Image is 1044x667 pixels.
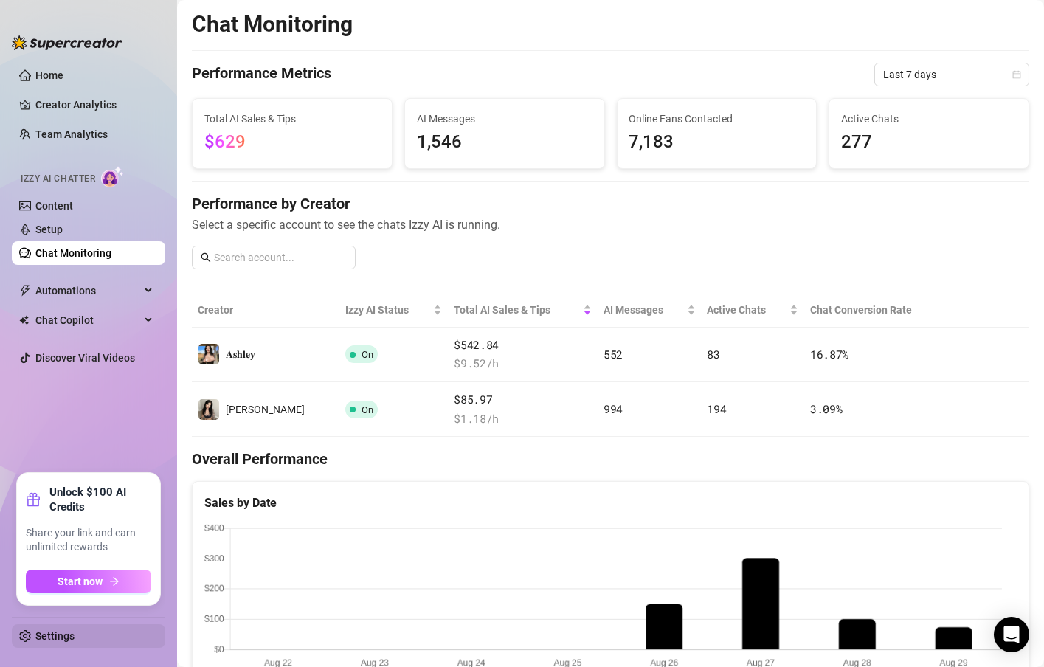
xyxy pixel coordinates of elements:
a: Discover Viral Videos [35,352,135,364]
span: 552 [604,347,623,362]
span: Total AI Sales & Tips [454,302,580,318]
span: Share your link and earn unlimited rewards [26,526,151,555]
span: Active Chats [708,302,787,318]
div: Sales by Date [204,494,1017,512]
a: Team Analytics [35,128,108,140]
span: 7,183 [629,128,805,156]
span: On [362,404,373,415]
span: $629 [204,131,246,152]
span: thunderbolt [19,285,31,297]
h4: Performance Metrics [192,63,331,86]
a: Content [35,200,73,212]
span: AI Messages [604,302,684,318]
span: 83 [708,347,720,362]
span: Start now [58,576,103,587]
th: Total AI Sales & Tips [448,293,598,328]
h4: Overall Performance [192,449,1029,469]
a: Home [35,69,63,81]
span: Automations [35,279,140,303]
span: calendar [1012,70,1021,79]
a: Setup [35,224,63,235]
th: Chat Conversion Rate [804,293,946,328]
th: Active Chats [702,293,804,328]
span: Total AI Sales & Tips [204,111,380,127]
span: 194 [708,401,727,416]
button: Start nowarrow-right [26,570,151,593]
span: AI Messages [417,111,592,127]
th: Creator [192,293,339,328]
a: Chat Monitoring [35,247,111,259]
span: Last 7 days [883,63,1020,86]
img: AI Chatter [101,166,124,187]
span: gift [26,492,41,507]
span: 1,546 [417,128,592,156]
strong: Unlock $100 AI Credits [49,485,151,514]
span: On [362,349,373,360]
span: Select a specific account to see the chats Izzy AI is running. [192,215,1029,234]
a: Creator Analytics [35,93,153,117]
span: arrow-right [109,576,120,587]
a: Settings [35,630,75,642]
span: $ 1.18 /h [454,410,592,428]
span: Chat Copilot [35,308,140,332]
span: 3.09 % [810,401,843,416]
img: logo-BBDzfeDw.svg [12,35,122,50]
img: Ashley [198,399,219,420]
span: Izzy AI Status [345,302,430,318]
span: Izzy AI Chatter [21,172,95,186]
th: Izzy AI Status [339,293,448,328]
input: Search account... [214,249,347,266]
h4: Performance by Creator [192,193,1029,214]
span: $ 9.52 /h [454,355,592,373]
span: Active Chats [841,111,1017,127]
img: Chat Copilot [19,315,29,325]
span: 277 [841,128,1017,156]
th: AI Messages [598,293,702,328]
img: 𝐀𝐬𝐡𝐥𝐞𝐲 [198,344,219,364]
span: [PERSON_NAME] [226,404,305,415]
span: $85.97 [454,391,592,409]
span: search [201,252,211,263]
span: Online Fans Contacted [629,111,805,127]
span: 𝐀𝐬𝐡𝐥𝐞𝐲 [226,348,255,360]
span: $542.84 [454,336,592,354]
span: 994 [604,401,623,416]
span: 16.87 % [810,347,848,362]
div: Open Intercom Messenger [994,617,1029,652]
h2: Chat Monitoring [192,10,353,38]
